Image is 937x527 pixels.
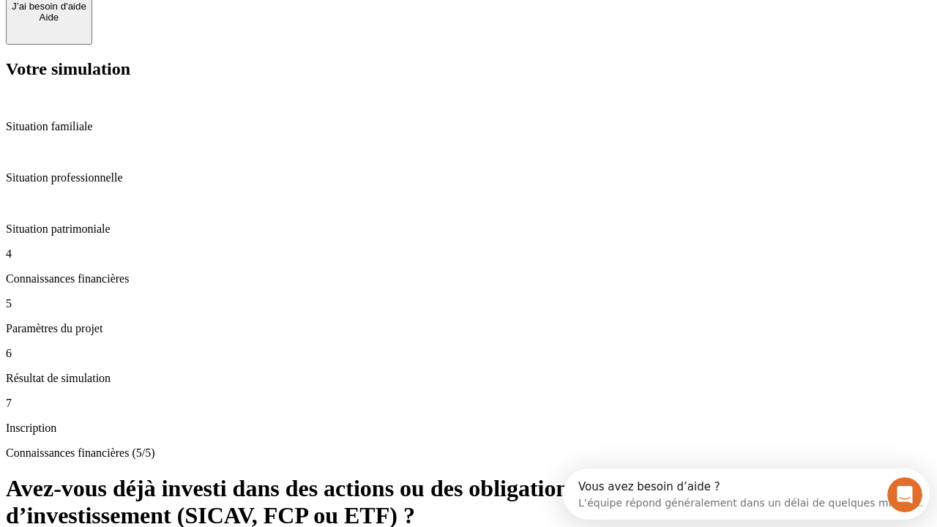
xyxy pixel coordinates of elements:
p: 6 [6,347,931,360]
div: Ouvrir le Messenger Intercom [6,6,403,46]
div: L’équipe répond généralement dans un délai de quelques minutes. [15,24,360,40]
p: Situation familiale [6,120,931,133]
p: Connaissances financières (5/5) [6,446,931,460]
iframe: Intercom live chat discovery launcher [563,468,930,520]
p: Inscription [6,422,931,435]
p: Connaissances financières [6,272,931,285]
p: Résultat de simulation [6,372,931,385]
p: Paramètres du projet [6,322,931,335]
div: J’ai besoin d'aide [12,1,86,12]
div: Aide [12,12,86,23]
p: Situation patrimoniale [6,223,931,236]
div: Vous avez besoin d’aide ? [15,12,360,24]
p: 4 [6,247,931,261]
p: 7 [6,397,931,410]
p: Situation professionnelle [6,171,931,184]
iframe: Intercom live chat [887,477,922,512]
h2: Votre simulation [6,59,931,79]
p: 5 [6,297,931,310]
